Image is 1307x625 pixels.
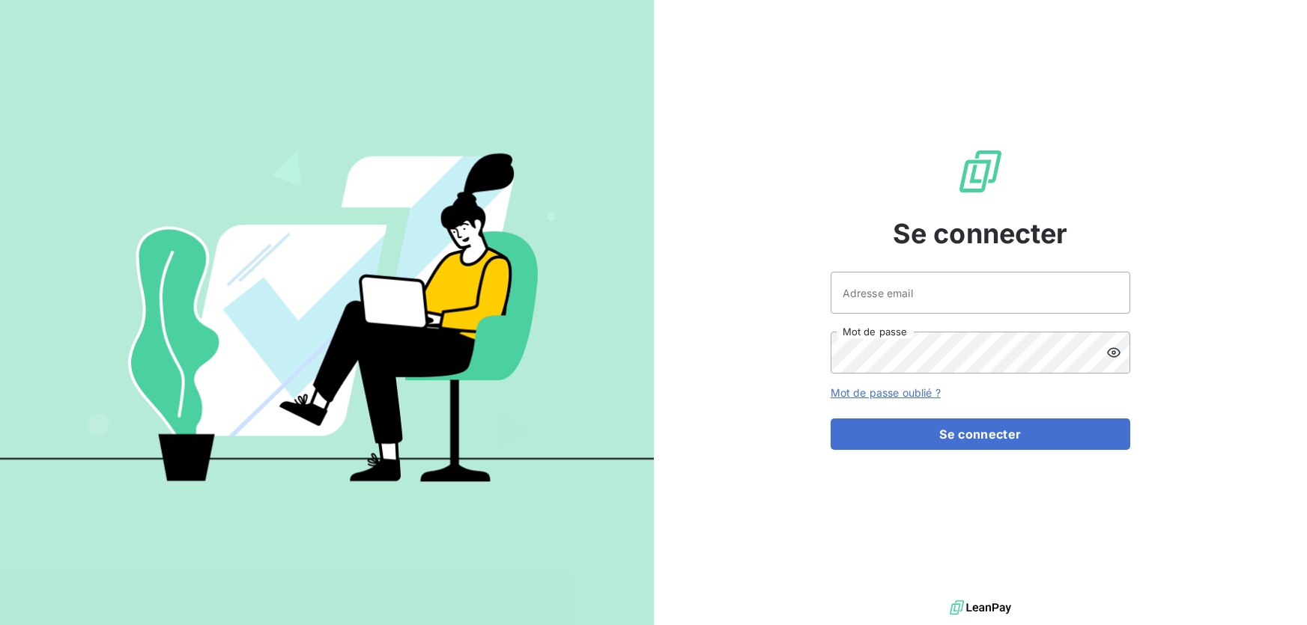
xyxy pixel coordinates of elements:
[950,597,1011,619] img: logo
[893,213,1068,254] span: Se connecter
[831,272,1130,314] input: placeholder
[831,418,1130,450] button: Se connecter
[831,386,941,399] a: Mot de passe oublié ?
[956,147,1004,195] img: Logo LeanPay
